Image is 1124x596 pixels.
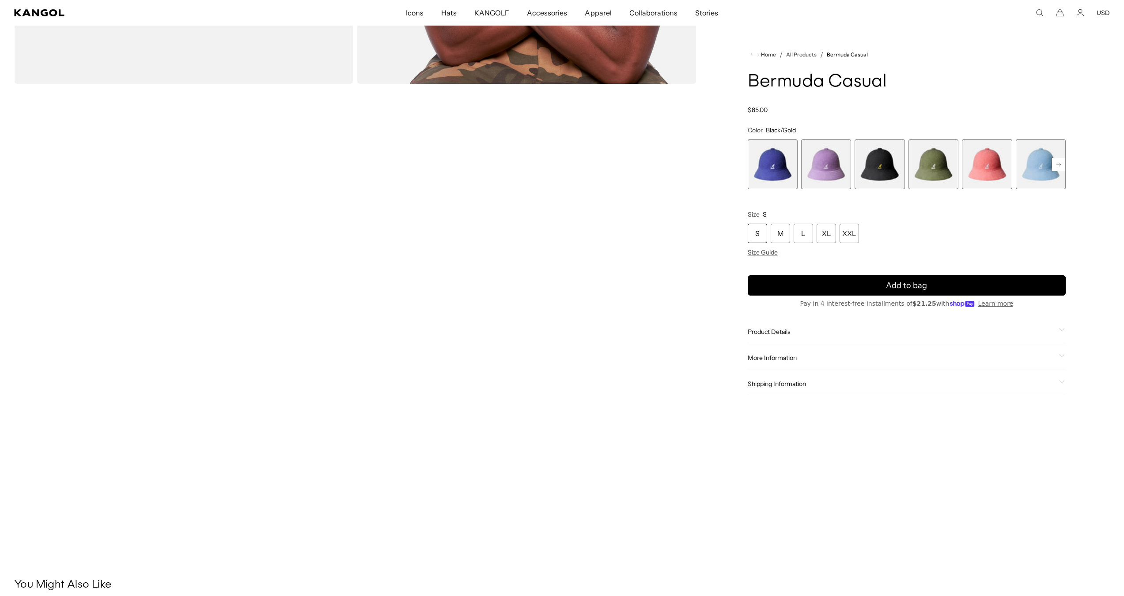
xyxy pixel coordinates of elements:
[855,139,904,189] div: 3 of 12
[748,275,1066,296] button: Add to bag
[1076,9,1084,17] a: Account
[817,49,823,60] li: /
[748,210,760,218] span: Size
[794,224,813,243] div: L
[962,139,1012,189] label: Pepto
[748,328,1055,336] span: Product Details
[763,210,767,218] span: S
[748,139,798,189] div: 1 of 12
[962,139,1012,189] div: 5 of 12
[1016,139,1066,189] label: Glacier
[14,578,1110,592] h3: You Might Also Like
[776,49,783,60] li: /
[748,72,1066,92] h1: Bermuda Casual
[1036,9,1044,17] summary: Search here
[827,52,868,58] a: Bermuda Casual
[748,49,1066,60] nav: breadcrumbs
[840,224,859,243] div: XXL
[801,139,851,189] label: Digital Lavender
[748,380,1055,388] span: Shipping Information
[855,139,904,189] label: Black/Gold
[766,126,796,134] span: Black/Gold
[801,139,851,189] div: 2 of 12
[759,52,776,58] span: Home
[748,126,763,134] span: Color
[748,354,1055,362] span: More Information
[786,52,817,58] a: All Products
[908,139,958,189] div: 4 of 12
[1097,9,1110,17] button: USD
[1016,139,1066,189] div: 6 of 12
[14,9,269,16] a: Kangol
[748,106,768,114] span: $85.00
[886,280,927,292] span: Add to bag
[908,139,958,189] label: Oil Green
[817,224,836,243] div: XL
[1056,9,1064,17] button: Cart
[771,224,790,243] div: M
[748,224,767,243] div: S
[751,51,776,59] a: Home
[748,248,778,256] span: Size Guide
[748,139,798,189] label: Starry Blue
